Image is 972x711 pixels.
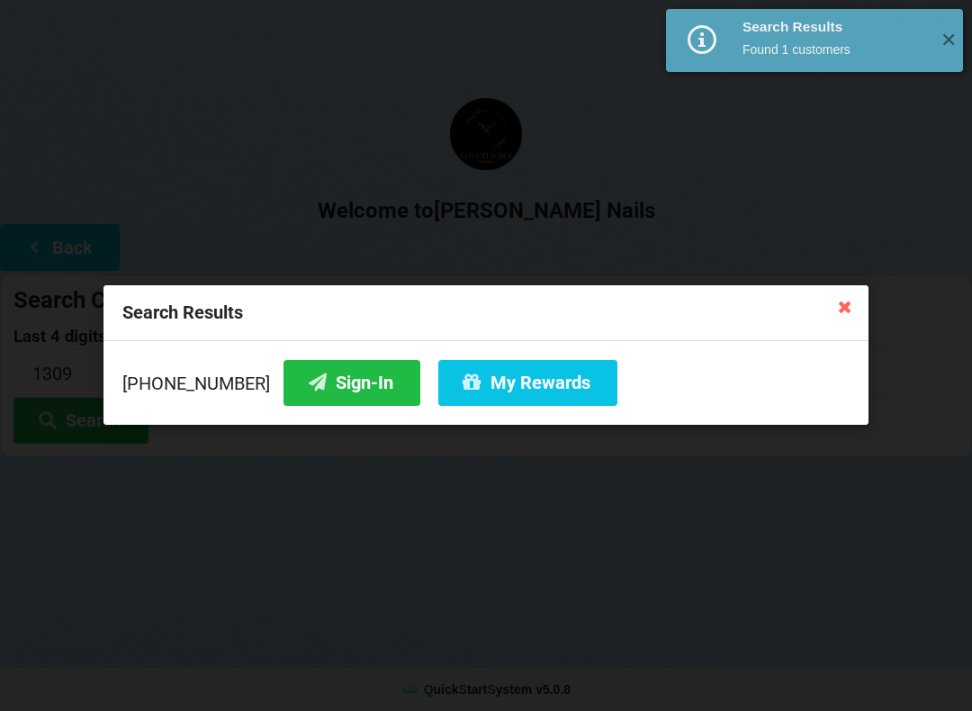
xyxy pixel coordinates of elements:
button: My Rewards [438,360,617,406]
div: Search Results [103,285,868,341]
div: [PHONE_NUMBER] [122,360,850,406]
div: Found 1 customers [742,40,927,58]
button: Sign-In [283,360,420,406]
div: Search Results [742,18,927,36]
